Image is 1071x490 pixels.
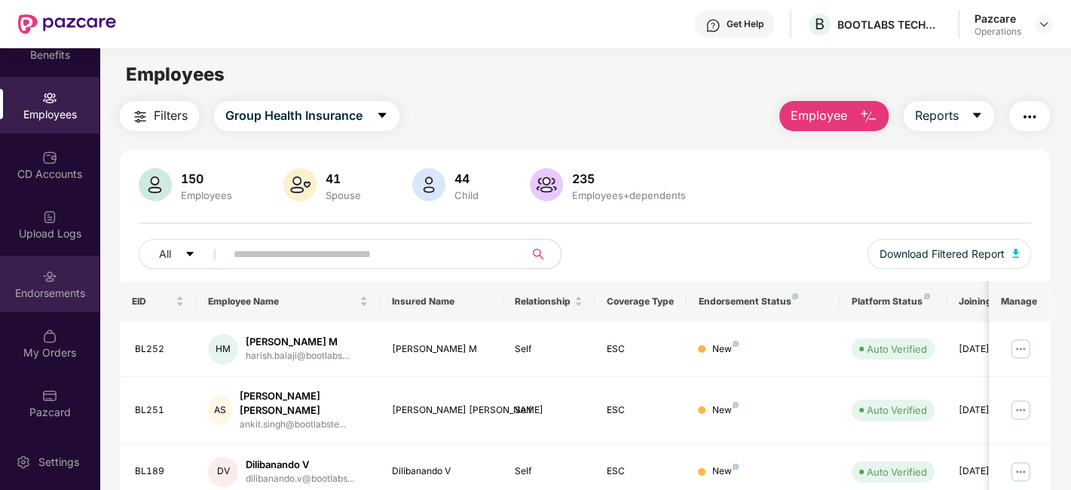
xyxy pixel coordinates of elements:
[42,269,57,284] img: svg+xml;base64,PHN2ZyBpZD0iRW5kb3JzZW1lbnRzIiB4bWxucz0iaHR0cDovL3d3dy53My5vcmcvMjAwMC9zdmciIHdpZH...
[323,171,364,186] div: 41
[711,342,739,357] div: New
[196,281,380,322] th: Employee Name
[971,109,983,123] span: caret-down
[852,296,935,308] div: Platform Status
[42,329,57,344] img: svg+xml;base64,PHN2ZyBpZD0iTXlfT3JkZXJzIiBkYXRhLW5hbWU9Ik15IE9yZGVycyIgeG1sbnM9Imh0dHA6Ly93d3cudz...
[524,239,562,269] button: search
[135,403,185,418] div: BL251
[792,293,798,299] img: svg+xml;base64,PHN2ZyB4bWxucz0iaHR0cDovL3d3dy53My5vcmcvMjAwMC9zdmciIHdpZHRoPSI4IiBoZWlnaHQ9IjgiIH...
[515,342,583,357] div: Self
[42,90,57,106] img: svg+xml;base64,PHN2ZyBpZD0iRW1wbG95ZWVzIiB4bWxucz0iaHR0cDovL3d3dy53My5vcmcvMjAwMC9zdmciIHdpZHRoPS...
[154,106,188,125] span: Filters
[924,293,930,299] img: svg+xml;base64,PHN2ZyB4bWxucz0iaHR0cDovL3d3dy53My5vcmcvMjAwMC9zdmciIHdpZHRoPSI4IiBoZWlnaHQ9IjgiIH...
[208,395,231,425] div: AS
[904,101,994,131] button: Reportscaret-down
[451,171,482,186] div: 44
[959,464,1027,479] div: [DATE]
[515,403,583,418] div: Self
[139,168,172,201] img: svg+xml;base64,PHN2ZyB4bWxucz0iaHR0cDovL3d3dy53My5vcmcvMjAwMC9zdmciIHhtbG5zOnhsaW5rPSJodHRwOi8vd3...
[178,189,235,201] div: Employees
[42,388,57,403] img: svg+xml;base64,PHN2ZyBpZD0iUGF6Y2FyZCIgeG1sbnM9Imh0dHA6Ly93d3cudzMub3JnLzIwMDAvc3ZnIiB3aWR0aD0iMj...
[283,168,317,201] img: svg+xml;base64,PHN2ZyB4bWxucz0iaHR0cDovL3d3dy53My5vcmcvMjAwMC9zdmciIHhtbG5zOnhsaW5rPSJodHRwOi8vd3...
[503,281,595,322] th: Relationship
[515,464,583,479] div: Self
[16,455,31,470] img: svg+xml;base64,PHN2ZyBpZD0iU2V0dGluZy0yMHgyMCIgeG1sbnM9Imh0dHA6Ly93d3cudzMub3JnLzIwMDAvc3ZnIiB3aW...
[1012,249,1020,258] img: svg+xml;base64,PHN2ZyB4bWxucz0iaHR0cDovL3d3dy53My5vcmcvMjAwMC9zdmciIHhtbG5zOnhsaW5rPSJodHRwOi8vd3...
[569,171,689,186] div: 235
[880,246,1005,262] span: Download Filtered Report
[42,150,57,165] img: svg+xml;base64,PHN2ZyBpZD0iQ0RfQWNjb3VudHMiIGRhdGEtbmFtZT0iQ0QgQWNjb3VudHMiIHhtbG5zPSJodHRwOi8vd3...
[246,472,354,486] div: dilibanando.v@bootlabs...
[607,464,675,479] div: ESC
[524,248,553,260] span: search
[733,341,739,347] img: svg+xml;base64,PHN2ZyB4bWxucz0iaHR0cDovL3d3dy53My5vcmcvMjAwMC9zdmciIHdpZHRoPSI4IiBoZWlnaHQ9IjgiIH...
[607,342,675,357] div: ESC
[380,281,503,322] th: Insured Name
[178,171,235,186] div: 150
[947,281,1039,322] th: Joining Date
[867,403,927,418] div: Auto Verified
[698,296,827,308] div: Endorsement Status
[1021,108,1039,126] img: svg+xml;base64,PHN2ZyB4bWxucz0iaHR0cDovL3d3dy53My5vcmcvMjAwMC9zdmciIHdpZHRoPSIyNCIgaGVpZ2h0PSIyNC...
[412,168,445,201] img: svg+xml;base64,PHN2ZyB4bWxucz0iaHR0cDovL3d3dy53My5vcmcvMjAwMC9zdmciIHhtbG5zOnhsaW5rPSJodHRwOi8vd3...
[515,296,571,308] span: Relationship
[132,296,173,308] span: EID
[779,101,889,131] button: Employee
[975,26,1021,38] div: Operations
[815,15,825,33] span: B
[607,403,675,418] div: ESC
[837,17,943,32] div: BOOTLABS TECHNOLOGIES PRIVATE LIMITED
[246,335,349,349] div: [PERSON_NAME] M
[120,101,199,131] button: Filters
[989,281,1050,322] th: Manage
[185,249,195,261] span: caret-down
[34,455,84,470] div: Settings
[791,106,847,125] span: Employee
[959,342,1027,357] div: [DATE]
[733,464,739,470] img: svg+xml;base64,PHN2ZyB4bWxucz0iaHR0cDovL3d3dy53My5vcmcvMjAwMC9zdmciIHdpZHRoPSI4IiBoZWlnaHQ9IjgiIH...
[569,189,689,201] div: Employees+dependents
[208,296,356,308] span: Employee Name
[711,464,739,479] div: New
[135,342,185,357] div: BL252
[1008,398,1033,422] img: manageButton
[208,457,238,487] div: DV
[915,106,959,125] span: Reports
[975,11,1021,26] div: Pazcare
[705,18,721,33] img: svg+xml;base64,PHN2ZyBpZD0iSGVscC0zMngzMiIgeG1sbnM9Imh0dHA6Ly93d3cudzMub3JnLzIwMDAvc3ZnIiB3aWR0aD...
[1008,337,1033,361] img: manageButton
[135,464,185,479] div: BL189
[867,464,927,479] div: Auto Verified
[246,349,349,363] div: harish.balaji@bootlabs...
[868,239,1032,269] button: Download Filtered Report
[225,106,363,125] span: Group Health Insurance
[139,239,231,269] button: Allcaret-down
[859,108,877,126] img: svg+xml;base64,PHN2ZyB4bWxucz0iaHR0cDovL3d3dy53My5vcmcvMjAwMC9zdmciIHhtbG5zOnhsaW5rPSJodHRwOi8vd3...
[392,464,491,479] div: Dilibanando V
[240,418,368,432] div: ankit.singh@bootlabste...
[727,18,763,30] div: Get Help
[530,168,563,201] img: svg+xml;base64,PHN2ZyB4bWxucz0iaHR0cDovL3d3dy53My5vcmcvMjAwMC9zdmciIHhtbG5zOnhsaW5rPSJodHRwOi8vd3...
[733,402,739,408] img: svg+xml;base64,PHN2ZyB4bWxucz0iaHR0cDovL3d3dy53My5vcmcvMjAwMC9zdmciIHdpZHRoPSI4IiBoZWlnaHQ9IjgiIH...
[246,458,354,472] div: Dilibanando V
[1008,460,1033,484] img: manageButton
[323,189,364,201] div: Spouse
[959,403,1027,418] div: [DATE]
[159,246,171,262] span: All
[214,101,399,131] button: Group Health Insurancecaret-down
[392,403,491,418] div: [PERSON_NAME] [PERSON_NAME]
[711,403,739,418] div: New
[240,389,368,418] div: [PERSON_NAME] [PERSON_NAME]
[595,281,687,322] th: Coverage Type
[376,109,388,123] span: caret-down
[18,14,116,34] img: New Pazcare Logo
[120,281,197,322] th: EID
[1038,18,1050,30] img: svg+xml;base64,PHN2ZyBpZD0iRHJvcGRvd24tMzJ4MzIiIHhtbG5zPSJodHRwOi8vd3d3LnczLm9yZy8yMDAwL3N2ZyIgd2...
[131,108,149,126] img: svg+xml;base64,PHN2ZyB4bWxucz0iaHR0cDovL3d3dy53My5vcmcvMjAwMC9zdmciIHdpZHRoPSIyNCIgaGVpZ2h0PSIyNC...
[867,341,927,357] div: Auto Verified
[451,189,482,201] div: Child
[126,63,225,85] span: Employees
[42,210,57,225] img: svg+xml;base64,PHN2ZyBpZD0iVXBsb2FkX0xvZ3MiIGRhdGEtbmFtZT0iVXBsb2FkIExvZ3MiIHhtbG5zPSJodHRwOi8vd3...
[208,334,238,364] div: HM
[392,342,491,357] div: [PERSON_NAME] M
